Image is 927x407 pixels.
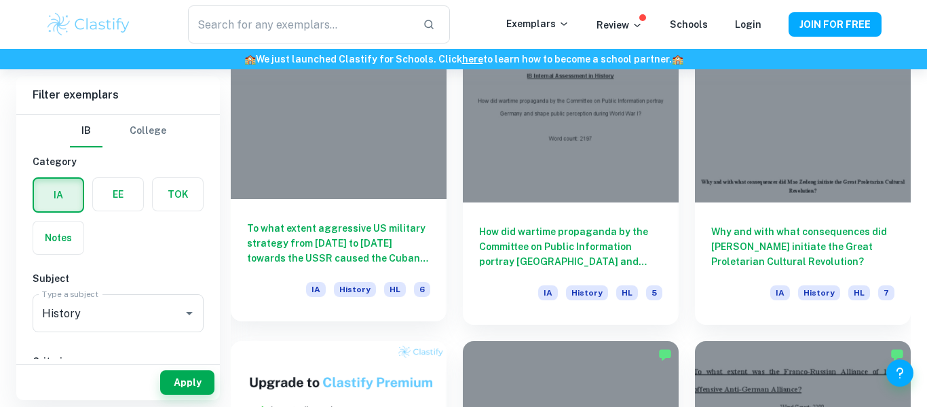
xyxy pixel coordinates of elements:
p: Exemplars [506,16,569,31]
a: Schools [670,19,708,30]
span: IA [306,282,326,297]
button: Open [180,304,199,323]
span: History [566,285,608,300]
span: History [334,282,376,297]
span: 7 [878,285,894,300]
h6: Subject [33,271,204,286]
button: IA [34,179,83,211]
span: 🏫 [244,54,256,65]
h6: Criteria [33,354,204,369]
span: 6 [414,282,430,297]
button: College [130,115,166,147]
a: How did wartime propaganda by the Committee on Public Information portray [GEOGRAPHIC_DATA] and s... [463,40,679,324]
a: Login [735,19,761,30]
button: IB [70,115,102,147]
h6: We just launched Clastify for Schools. Click to learn how to become a school partner. [3,52,924,67]
h6: Why and with what consequences did [PERSON_NAME] initiate the Great Proletarian Cultural Revolution? [711,224,894,269]
span: IA [538,285,558,300]
span: 5 [646,285,662,300]
button: EE [93,178,143,211]
span: 🏫 [672,54,683,65]
span: History [798,285,840,300]
h6: Filter exemplars [16,76,220,114]
div: Filter type choice [70,115,166,147]
span: HL [384,282,406,297]
h6: How did wartime propaganda by the Committee on Public Information portray [GEOGRAPHIC_DATA] and s... [479,224,662,269]
span: HL [616,285,638,300]
button: Notes [33,222,83,254]
a: Why and with what consequences did [PERSON_NAME] initiate the Great Proletarian Cultural Revoluti... [695,40,911,324]
span: HL [848,285,870,300]
h6: Category [33,154,204,169]
button: JOIN FOR FREE [789,12,882,37]
label: Type a subject [42,288,98,300]
a: To what extent aggressive US military strategy from [DATE] to [DATE] towards the USSR caused the ... [231,40,447,324]
img: Clastify logo [45,11,132,38]
p: Review [597,18,643,33]
button: TOK [153,178,203,211]
button: Apply [160,370,214,395]
img: Marked [890,348,904,361]
span: IA [770,285,790,300]
a: here [462,54,483,65]
img: Marked [658,348,672,361]
h6: To what extent aggressive US military strategy from [DATE] to [DATE] towards the USSR caused the ... [247,221,430,266]
button: Help and Feedback [886,359,913,387]
input: Search for any exemplars... [188,5,412,43]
